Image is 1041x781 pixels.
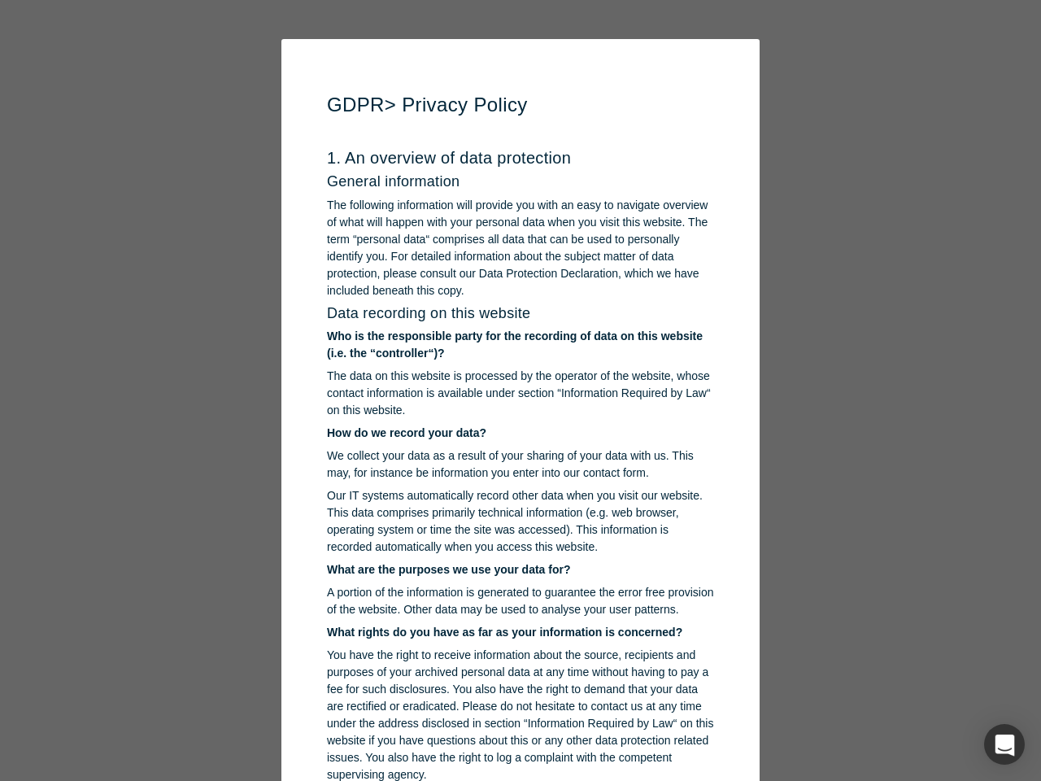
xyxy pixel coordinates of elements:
[327,426,486,439] strong: How do we record your data?
[327,90,714,120] h1: GDPR > Privacy Policy
[327,197,714,299] p: The following information will provide you with an easy to navigate overview of what will happen ...
[327,329,703,360] strong: Who is the responsible party for the recording of data on this website (i.e. the “controller“)?
[327,447,714,482] p: We collect your data as a result of your sharing of your data with us. This may, for instance be ...
[327,563,571,576] strong: What are the purposes we use your data for?
[327,626,682,639] strong: What rights do you have as far as your information is concerned?
[327,368,714,419] p: The data on this website is processed by the operator of the website, whose contact information i...
[327,305,714,323] h3: Data recording on this website
[327,487,714,556] p: Our IT systems automatically record other data when you visit our website. This data comprises pr...
[327,584,714,618] p: A portion of the information is generated to guarantee the error free provision of the website. O...
[327,173,714,191] h3: General information
[327,148,714,168] h2: 1. An overview of data protection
